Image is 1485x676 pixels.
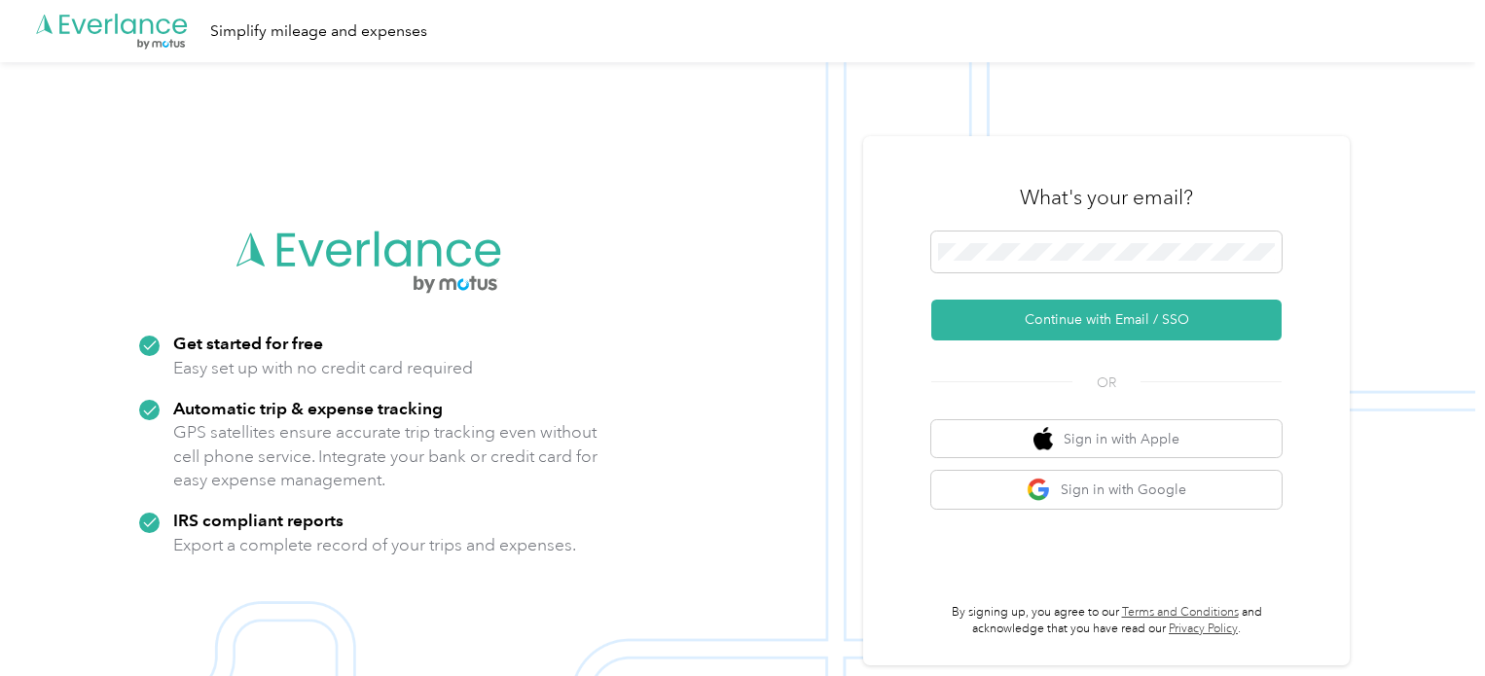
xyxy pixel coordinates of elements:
[1122,605,1239,620] a: Terms and Conditions
[931,420,1282,458] button: apple logoSign in with Apple
[173,398,443,418] strong: Automatic trip & expense tracking
[1072,373,1141,393] span: OR
[173,420,598,492] p: GPS satellites ensure accurate trip tracking even without cell phone service. Integrate your bank...
[1020,184,1193,211] h3: What's your email?
[1027,478,1051,502] img: google logo
[1169,622,1238,636] a: Privacy Policy
[210,19,427,44] div: Simplify mileage and expenses
[931,300,1282,340] button: Continue with Email / SSO
[173,356,473,380] p: Easy set up with no credit card required
[931,471,1282,509] button: google logoSign in with Google
[931,604,1282,638] p: By signing up, you agree to our and acknowledge that you have read our .
[173,533,576,557] p: Export a complete record of your trips and expenses.
[1033,427,1053,451] img: apple logo
[173,333,323,353] strong: Get started for free
[173,510,344,530] strong: IRS compliant reports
